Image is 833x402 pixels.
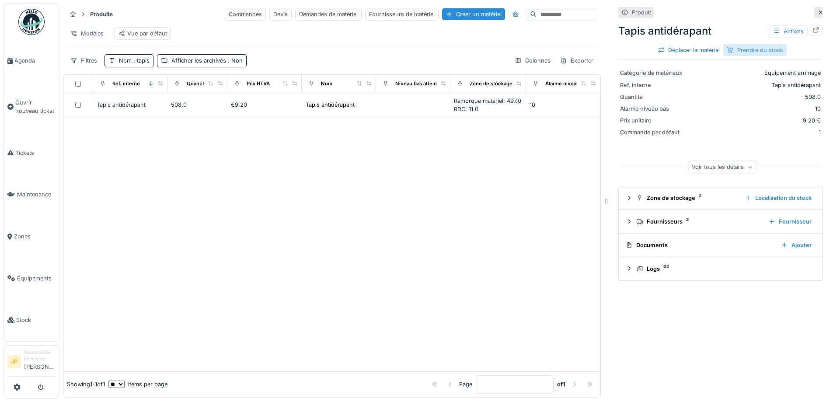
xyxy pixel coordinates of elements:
[636,265,812,273] div: Logs
[17,274,56,283] span: Équipements
[24,349,56,374] li: [PERSON_NAME]
[689,116,821,125] div: 9,20 €
[66,54,101,67] div: Filtres
[24,349,56,363] div: Responsable technicien
[632,8,651,17] div: Produit
[18,9,45,35] img: Badge_color-CXgf-gQk.svg
[171,101,223,109] div: 508.0
[269,8,292,21] div: Devis
[620,105,686,113] div: Alarme niveau bas
[454,106,478,112] span: RDC: 11.0
[119,29,167,38] div: Vue par défaut
[15,98,56,115] span: Ouvrir nouveau ticket
[4,299,59,341] a: Stock
[626,241,774,249] div: Documents
[4,216,59,258] a: Zones
[620,93,686,101] div: Quantité
[7,355,21,368] li: JP
[17,190,56,199] span: Maintenance
[247,80,270,87] div: Prix HTVA
[620,116,686,125] div: Prix unitaire
[777,239,815,251] div: Ajouter
[4,258,59,300] a: Équipements
[132,57,150,64] span: : tapis
[4,174,59,216] a: Maintenance
[620,81,686,89] div: Ref. interne
[231,101,298,109] div: €9,20
[14,56,56,65] span: Agenda
[4,132,59,174] a: Tickets
[723,44,787,56] div: Prendre du stock
[741,192,815,204] div: Localisation du stock
[688,161,756,174] div: Voir tous les détails
[620,69,686,77] div: Catégorie de matériaux
[365,8,439,21] div: Fournisseurs de matériel
[67,380,105,388] div: Showing 1 - 1 of 1
[545,80,589,87] div: Alarme niveau bas
[765,216,815,227] div: Fournisseur
[108,380,167,388] div: items per page
[225,8,266,21] div: Commandes
[4,40,59,82] a: Agenda
[7,349,56,377] a: JP Responsable technicien[PERSON_NAME]
[321,80,332,87] div: Nom
[622,261,819,277] summary: Logs82
[306,101,355,109] div: Tapis antidérapant
[4,82,59,132] a: Ouvrir nouveau ticket
[689,105,821,113] div: 10
[15,149,56,157] span: Tickets
[442,8,505,20] div: Créer un matériel
[14,232,56,241] span: Zones
[689,81,821,89] div: Tapis antidérapant
[556,54,597,67] div: Exporter
[620,128,686,136] div: Commande par défaut
[622,213,819,230] summary: Fournisseurs2Fournisseur
[470,80,512,87] div: Zone de stockage
[66,27,108,40] div: Modèles
[636,194,738,202] div: Zone de stockage
[636,217,761,226] div: Fournisseurs
[622,237,819,253] summary: DocumentsAjouter
[689,69,821,77] div: Equipement arrimage
[395,80,443,87] div: Niveau bas atteint ?
[459,380,472,388] div: Page
[119,56,150,65] div: Nom
[618,23,823,39] div: Tapis antidérapant
[171,56,243,65] div: Afficher les archivés
[622,190,819,206] summary: Zone de stockage2Localisation du stock
[654,44,723,56] div: Déplacer le matériel
[295,8,362,21] div: Demandes de matériel
[16,316,56,324] span: Stock
[511,54,554,67] div: Colonnes
[689,128,821,136] div: 1
[530,101,597,109] div: 10
[87,10,116,18] strong: Produits
[112,80,140,87] div: Ref. interne
[769,25,808,38] div: Actions
[454,98,521,104] span: Remorque matériel: 497.0
[689,93,821,101] div: 508.0
[187,80,207,87] div: Quantité
[226,57,243,64] span: : Non
[97,101,164,109] div: Tapis antidérapant
[557,380,565,388] strong: of 1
